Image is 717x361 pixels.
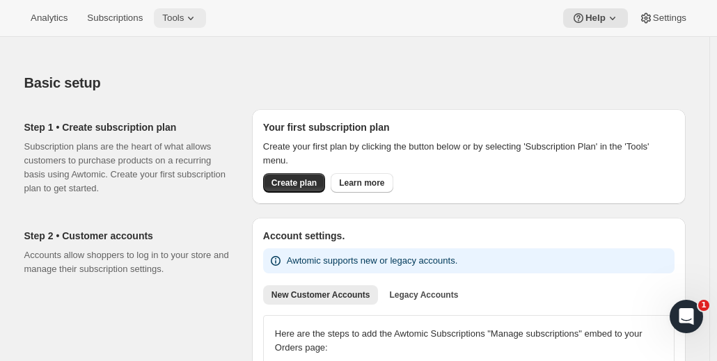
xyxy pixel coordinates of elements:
[263,140,675,168] p: Create your first plan by clicking the button below or by selecting 'Subscription Plan' in the 'T...
[339,177,384,188] span: Learn more
[24,120,230,134] h2: Step 1 • Create subscription plan
[24,229,230,243] h2: Step 2 • Customer accounts
[263,120,675,134] h2: Your first subscription plan
[87,13,143,24] span: Subscriptions
[263,173,325,193] button: Create plan
[271,177,317,188] span: Create plan
[275,327,663,355] p: Here are the steps to add the Awtomic Subscriptions "Manage subscriptions" embed to your Orders p...
[653,13,686,24] span: Settings
[381,285,466,305] button: Legacy Accounts
[31,13,68,24] span: Analytics
[631,8,695,28] button: Settings
[263,285,379,305] button: New Customer Accounts
[271,289,370,300] span: New Customer Accounts
[287,254,457,268] p: Awtomic supports new or legacy accounts.
[563,8,628,28] button: Help
[22,8,76,28] button: Analytics
[263,229,675,243] h2: Account settings.
[154,8,206,28] button: Tools
[331,173,393,193] a: Learn more
[585,13,606,24] span: Help
[698,300,709,311] span: 1
[24,75,101,90] span: Basic setup
[670,300,703,333] iframe: Intercom live chat
[79,8,151,28] button: Subscriptions
[24,248,230,276] p: Accounts allow shoppers to log in to your store and manage their subscription settings.
[24,140,230,195] p: Subscription plans are the heart of what allows customers to purchase products on a recurring bas...
[162,13,184,24] span: Tools
[389,289,458,300] span: Legacy Accounts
